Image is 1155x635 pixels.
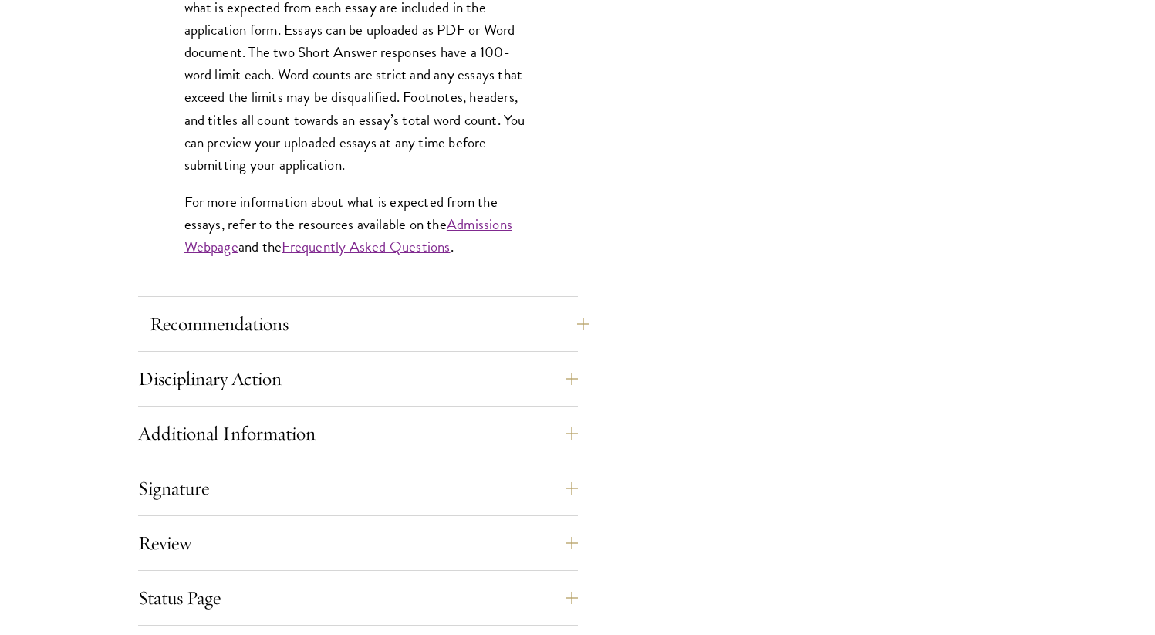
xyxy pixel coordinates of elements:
[138,525,578,562] button: Review
[138,415,578,452] button: Additional Information
[138,579,578,616] button: Status Page
[138,470,578,507] button: Signature
[138,360,578,397] button: Disciplinary Action
[150,306,589,343] button: Recommendations
[282,235,450,258] a: Frequently Asked Questions
[184,213,512,258] a: Admissions Webpage
[184,191,532,258] p: For more information about what is expected from the essays, refer to the resources available on ...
